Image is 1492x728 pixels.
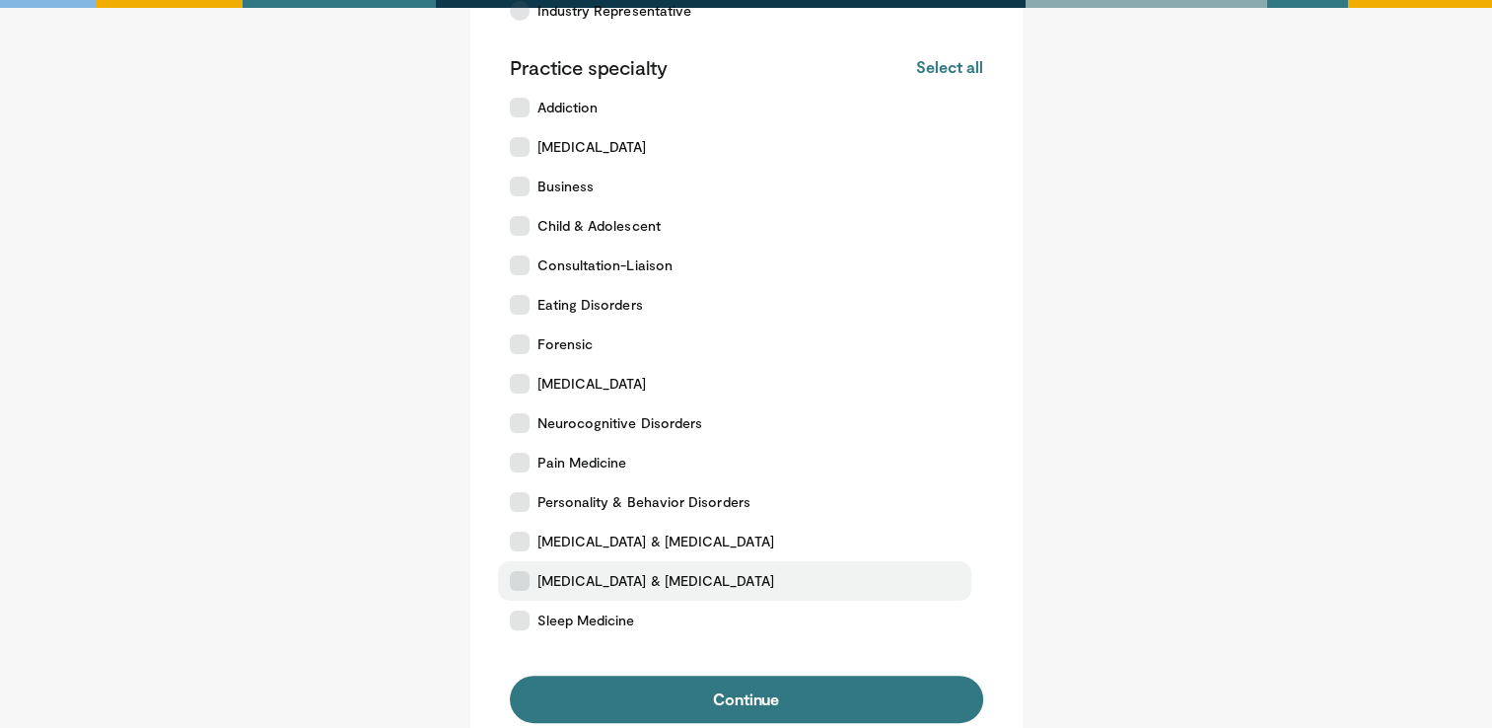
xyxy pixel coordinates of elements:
span: [MEDICAL_DATA] & [MEDICAL_DATA] [537,571,774,591]
span: Consultation-Liaison [537,255,673,275]
button: Select all [916,56,982,78]
span: Addiction [537,98,599,117]
p: Practice specialty [510,54,668,80]
span: [MEDICAL_DATA] & [MEDICAL_DATA] [537,532,774,551]
span: [MEDICAL_DATA] [537,374,647,394]
span: Pain Medicine [537,453,627,473]
span: Personality & Behavior Disorders [537,492,750,512]
span: Industry Representative [537,1,692,21]
span: Sleep Medicine [537,611,635,630]
span: Neurocognitive Disorders [537,413,703,433]
button: Continue [510,676,983,723]
span: Business [537,177,595,196]
span: [MEDICAL_DATA] [537,137,647,157]
span: Child & Adolescent [537,216,661,236]
span: Forensic [537,334,594,354]
span: Eating Disorders [537,295,643,315]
